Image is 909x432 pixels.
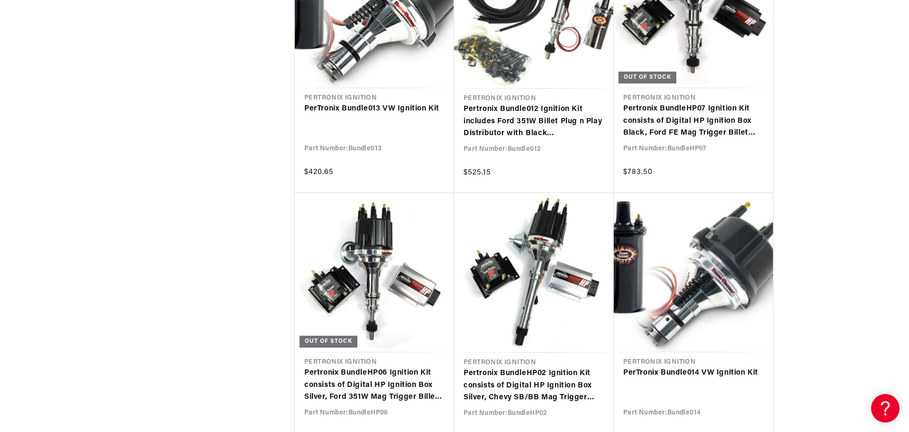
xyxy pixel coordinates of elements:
a: Pertronix Bundle012 Ignition Kit includes Ford 351W Billet Plug n Play Distributor with Black [DE... [464,103,604,140]
a: Pertronix BundleHP07 Ignition Kit consists of Digital HP Ignition Box Black, Ford FE Mag Trigger ... [623,103,764,139]
a: Pertronix BundleHP02 Ignition Kit consists of Digital HP Ignition Box Silver, Chevy SB/BB Mag Tri... [464,368,604,404]
a: PerTronix Bundle014 VW Ignition Kit [623,367,764,379]
a: Pertronix BundleHP06 Ignition Kit consists of Digital HP Ignition Box Silver, Ford 351W Mag Trigg... [304,367,445,404]
a: PerTronix Bundle013 VW Ignition Kit [304,103,445,115]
